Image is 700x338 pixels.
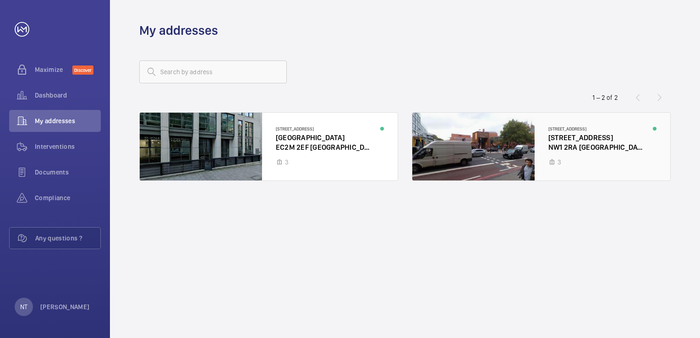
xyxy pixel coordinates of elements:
span: Any questions ? [35,234,100,243]
span: Interventions [35,142,101,151]
span: Dashboard [35,91,101,100]
span: Compliance [35,193,101,202]
p: NT [20,302,27,311]
span: My addresses [35,116,101,125]
div: 1 – 2 of 2 [592,93,618,102]
input: Search by address [139,60,287,83]
span: Documents [35,168,101,177]
span: Maximize [35,65,72,74]
p: [PERSON_NAME] [40,302,90,311]
span: Discover [72,65,93,75]
h1: My addresses [139,22,218,39]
